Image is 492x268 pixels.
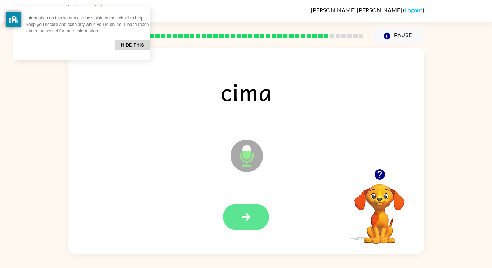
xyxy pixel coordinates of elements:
[311,6,403,13] span: [PERSON_NAME] [PERSON_NAME]
[344,173,416,245] video: Your browser must support playing .mp4 files to use Literably. Please try using another browser.
[6,12,21,27] button: privacy banner
[26,15,150,34] p: Information on this screen can be visible to the school to help keep you secure and scholarly whi...
[372,28,424,44] button: Pause
[68,3,108,19] img: Literably
[210,73,283,110] span: cima
[311,6,424,13] div: ( )
[115,40,150,50] button: Hide this
[405,6,422,13] a: Logout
